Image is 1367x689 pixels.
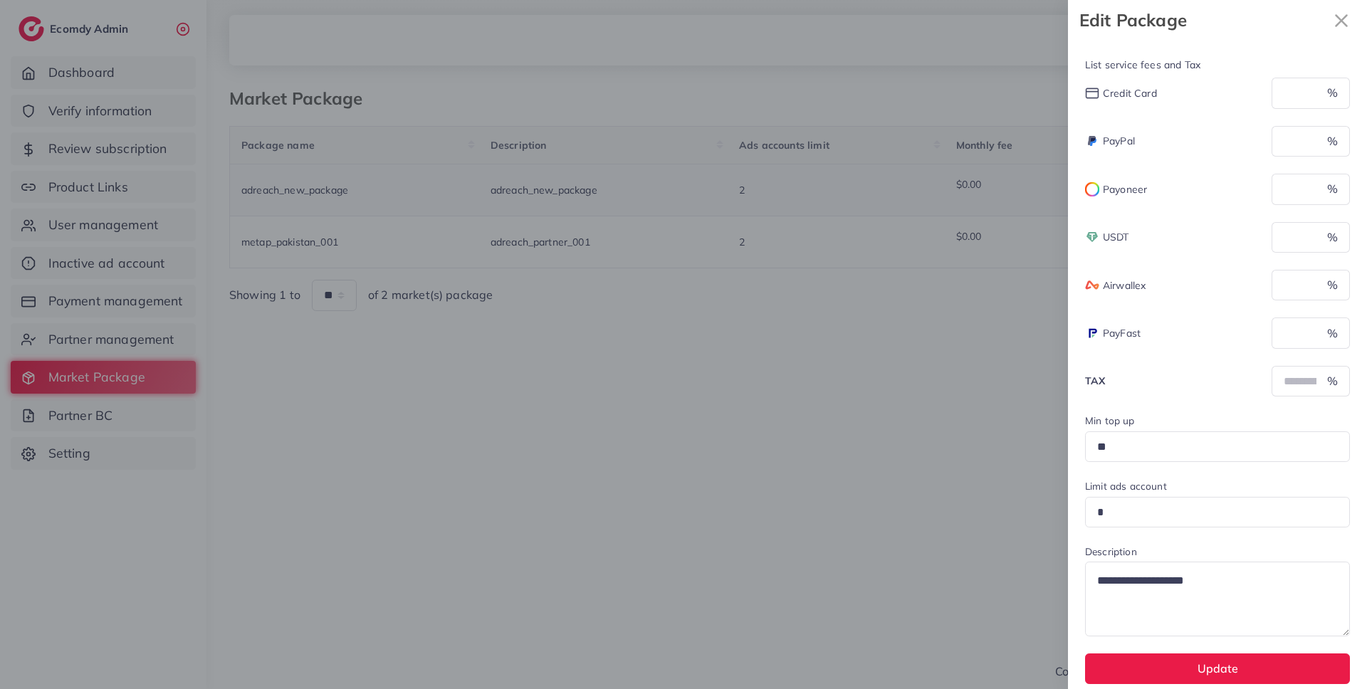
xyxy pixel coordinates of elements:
[1085,280,1099,290] img: payment
[1085,414,1135,428] label: Min top up
[1316,174,1350,204] div: %
[1316,366,1350,396] div: %
[1085,230,1099,244] img: payment
[1316,270,1350,300] div: %
[1327,6,1356,35] button: Close
[1085,182,1099,196] img: payment
[1316,78,1350,108] div: %
[1103,182,1147,196] span: Payoneer
[1316,126,1350,157] div: %
[1103,86,1157,100] span: Credit card
[1327,6,1356,35] svg: x
[1103,326,1141,340] span: PayFast
[1085,653,1350,684] button: Update
[1103,134,1135,148] span: PayPal
[1198,661,1238,675] span: Update
[1316,222,1350,253] div: %
[1085,58,1350,78] legend: List service fees and Tax
[1085,326,1099,340] img: payment
[1085,545,1137,559] label: Description
[1085,134,1099,148] img: payment
[1085,88,1099,100] img: payment
[1085,374,1105,388] span: TAX
[1079,8,1327,33] strong: Edit Package
[1103,230,1129,244] span: USDT
[1085,479,1167,493] label: Limit ads account
[1316,317,1350,348] div: %
[1103,278,1146,293] span: Airwallex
